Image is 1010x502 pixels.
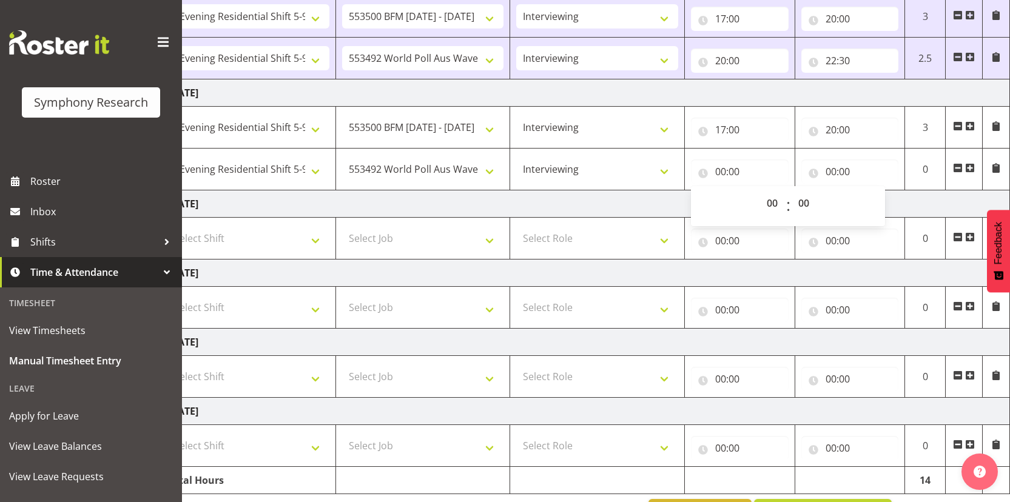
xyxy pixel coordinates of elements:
[3,401,179,431] a: Apply for Leave
[905,356,946,398] td: 0
[974,466,986,478] img: help-xxl-2.png
[905,425,946,467] td: 0
[34,93,148,112] div: Symphony Research
[801,7,899,31] input: Click to select...
[30,233,158,251] span: Shifts
[905,38,946,79] td: 2.5
[905,467,946,494] td: 14
[691,118,789,142] input: Click to select...
[161,329,1010,356] td: [DATE]
[691,49,789,73] input: Click to select...
[691,436,789,460] input: Click to select...
[3,431,179,461] a: View Leave Balances
[993,222,1004,264] span: Feedback
[161,79,1010,107] td: [DATE]
[801,229,899,253] input: Click to select...
[161,398,1010,425] td: [DATE]
[3,290,179,315] div: Timesheet
[9,30,109,55] img: Rosterit website logo
[801,436,899,460] input: Click to select...
[905,218,946,259] td: 0
[905,107,946,149] td: 3
[786,191,790,221] span: :
[691,7,789,31] input: Click to select...
[9,467,173,486] span: View Leave Requests
[161,259,1010,287] td: [DATE]
[801,118,899,142] input: Click to select...
[987,210,1010,292] button: Feedback - Show survey
[9,321,173,340] span: View Timesheets
[9,407,173,425] span: Apply for Leave
[691,229,789,253] input: Click to select...
[801,298,899,322] input: Click to select...
[905,149,946,190] td: 0
[161,467,336,494] td: Total Hours
[30,172,176,190] span: Roster
[30,202,176,221] span: Inbox
[691,367,789,391] input: Click to select...
[3,376,179,401] div: Leave
[801,49,899,73] input: Click to select...
[9,352,173,370] span: Manual Timesheet Entry
[801,367,899,391] input: Click to select...
[3,461,179,492] a: View Leave Requests
[801,159,899,184] input: Click to select...
[691,298,789,322] input: Click to select...
[30,263,158,281] span: Time & Attendance
[3,315,179,346] a: View Timesheets
[3,346,179,376] a: Manual Timesheet Entry
[905,287,946,329] td: 0
[161,190,1010,218] td: [DATE]
[9,437,173,455] span: View Leave Balances
[691,159,789,184] input: Click to select...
